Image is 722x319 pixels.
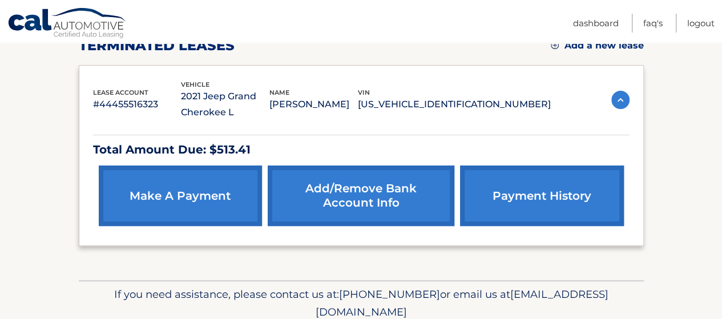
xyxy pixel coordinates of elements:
[643,14,663,33] a: FAQ's
[93,140,630,160] p: Total Amount Due: $513.41
[339,288,440,301] span: [PHONE_NUMBER]
[358,96,551,112] p: [US_VEHICLE_IDENTIFICATION_NUMBER]
[93,88,148,96] span: lease account
[93,96,181,112] p: #44455516323
[551,41,559,49] img: add.svg
[181,88,269,120] p: 2021 Jeep Grand Cherokee L
[611,91,630,109] img: accordion-active.svg
[358,88,370,96] span: vin
[269,96,358,112] p: [PERSON_NAME]
[181,80,209,88] span: vehicle
[551,40,644,51] a: Add a new lease
[7,7,127,41] a: Cal Automotive
[99,165,262,226] a: make a payment
[573,14,619,33] a: Dashboard
[687,14,715,33] a: Logout
[268,165,454,226] a: Add/Remove bank account info
[460,165,623,226] a: payment history
[79,37,235,54] h2: terminated leases
[269,88,289,96] span: name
